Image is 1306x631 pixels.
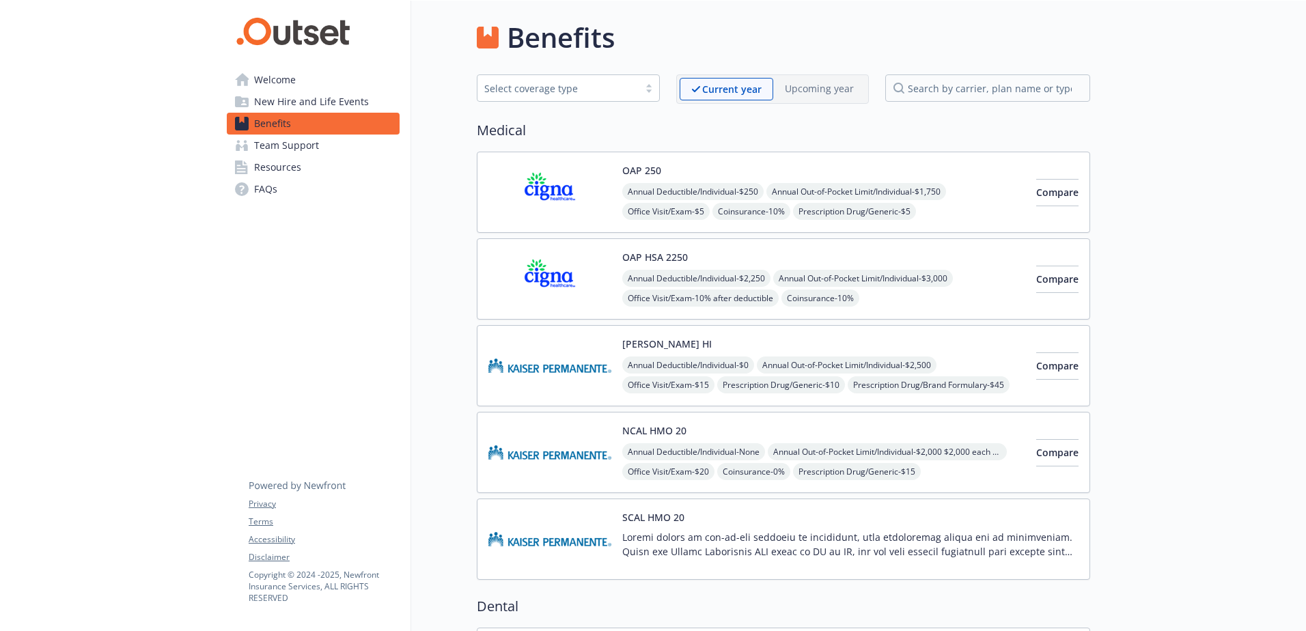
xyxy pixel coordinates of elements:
a: Team Support [227,135,400,156]
a: Accessibility [249,533,399,546]
img: CIGNA carrier logo [488,163,611,221]
button: Compare [1036,266,1079,293]
span: Resources [254,156,301,178]
a: Benefits [227,113,400,135]
span: Welcome [254,69,296,91]
span: Benefits [254,113,291,135]
button: NCAL HMO 20 [622,423,686,438]
span: New Hire and Life Events [254,91,369,113]
span: Coinsurance - 10% [781,290,859,307]
button: Compare [1036,439,1079,466]
button: OAP HSA 2250 [622,250,688,264]
button: SCAL HMO 20 [622,510,684,524]
span: Annual Out-of-Pocket Limit/Individual - $3,000 [773,270,953,287]
a: Terms [249,516,399,528]
span: Annual Deductible/Individual - $250 [622,183,764,200]
a: Disclaimer [249,551,399,563]
span: Team Support [254,135,319,156]
span: Office Visit/Exam - $5 [622,203,710,220]
h1: Benefits [507,17,615,58]
img: Kaiser Permanente of Hawaii carrier logo [488,337,611,395]
a: FAQs [227,178,400,200]
span: Compare [1036,359,1079,372]
p: Loremi dolors am con-ad-eli seddoeiu te incididunt, utla etdoloremag aliqua eni ad minimveniam. Q... [622,530,1079,559]
span: Annual Out-of-Pocket Limit/Individual - $1,750 [766,183,946,200]
span: Annual Out-of-Pocket Limit/Individual - $2,000 $2,000 each member in a family [768,443,1007,460]
button: [PERSON_NAME] HI [622,337,712,351]
a: Privacy [249,498,399,510]
img: Kaiser Permanente Insurance Company carrier logo [488,423,611,481]
span: Compare [1036,446,1079,459]
input: search by carrier, plan name or type [885,74,1090,102]
img: CIGNA carrier logo [488,250,611,308]
span: Annual Out-of-Pocket Limit/Individual - $2,500 [757,356,936,374]
button: OAP 250 [622,163,661,178]
span: Office Visit/Exam - $20 [622,463,714,480]
span: Compare [1036,186,1079,199]
span: Annual Deductible/Individual - $0 [622,356,754,374]
span: Office Visit/Exam - 10% after deductible [622,290,779,307]
span: Annual Deductible/Individual - None [622,443,765,460]
a: Welcome [227,69,400,91]
span: Office Visit/Exam - $15 [622,376,714,393]
span: Prescription Drug/Generic - $15 [793,463,921,480]
button: Compare [1036,179,1079,206]
span: Coinsurance - 0% [717,463,790,480]
p: Current year [702,82,762,96]
span: Upcoming year [773,78,865,100]
span: Prescription Drug/Generic - $5 [793,203,916,220]
span: Prescription Drug/Generic - $10 [717,376,845,393]
span: Compare [1036,272,1079,285]
span: Prescription Drug/Brand Formulary - $45 [848,376,1010,393]
span: Annual Deductible/Individual - $2,250 [622,270,770,287]
h2: Dental [477,596,1090,617]
a: Resources [227,156,400,178]
span: FAQs [254,178,277,200]
div: Select coverage type [484,81,632,96]
p: Copyright © 2024 - 2025 , Newfront Insurance Services, ALL RIGHTS RESERVED [249,569,399,604]
button: Compare [1036,352,1079,380]
p: Upcoming year [785,81,854,96]
span: Coinsurance - 10% [712,203,790,220]
a: New Hire and Life Events [227,91,400,113]
h2: Medical [477,120,1090,141]
img: Kaiser Permanente Insurance Company carrier logo [488,510,611,568]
